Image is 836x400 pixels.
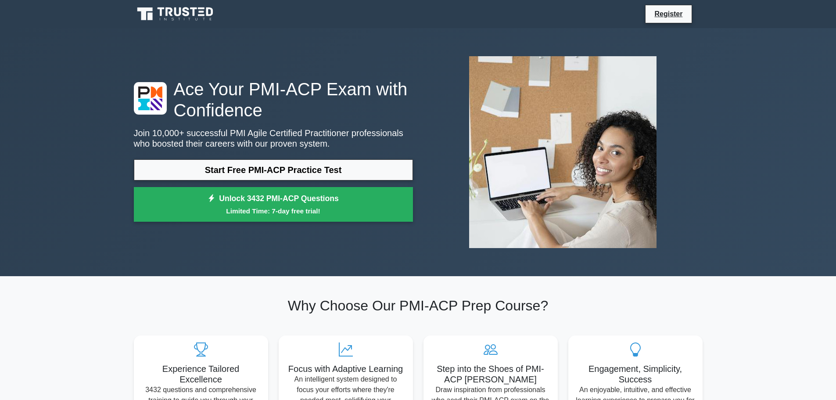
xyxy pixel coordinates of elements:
h5: Engagement, Simplicity, Success [575,364,696,385]
h5: Step into the Shoes of PMI-ACP [PERSON_NAME] [431,364,551,385]
h2: Why Choose Our PMI-ACP Prep Course? [134,297,703,314]
h1: Ace Your PMI-ACP Exam with Confidence [134,79,413,121]
h5: Focus with Adaptive Learning [286,364,406,374]
a: Start Free PMI-ACP Practice Test [134,159,413,180]
small: Limited Time: 7-day free trial! [145,206,402,216]
a: Unlock 3432 PMI-ACP QuestionsLimited Time: 7-day free trial! [134,187,413,222]
p: Join 10,000+ successful PMI Agile Certified Practitioner professionals who boosted their careers ... [134,128,413,149]
h5: Experience Tailored Excellence [141,364,261,385]
a: Register [649,8,688,19]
